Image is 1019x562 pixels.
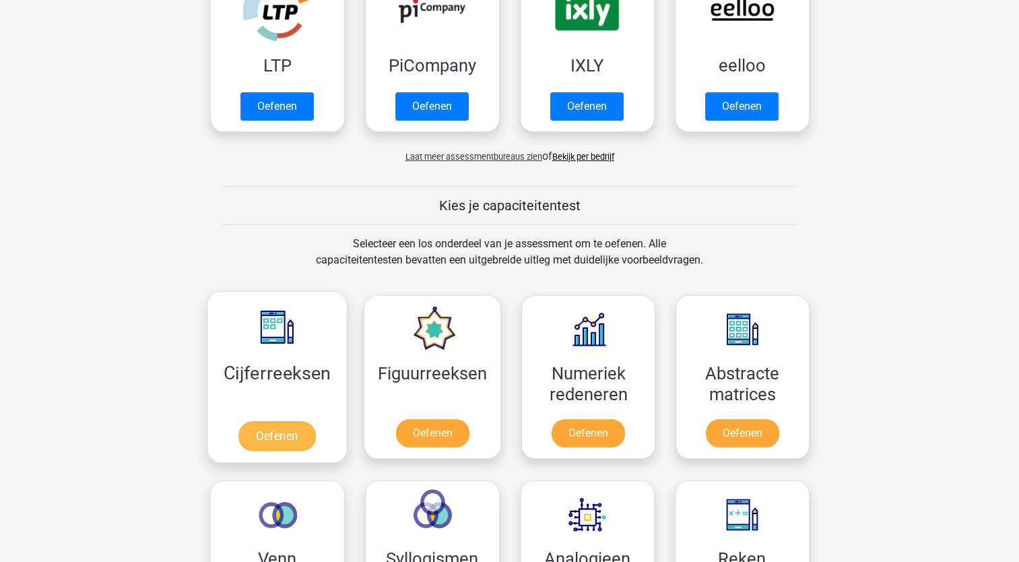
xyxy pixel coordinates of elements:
[222,197,797,214] h5: Kies je capaciteitentest
[705,92,779,121] a: Oefenen
[552,419,625,447] a: Oefenen
[303,236,716,284] div: Selecteer een los onderdeel van je assessment om te oefenen. Alle capaciteitentesten bevatten een...
[405,152,542,162] span: Laat meer assessmentbureaus zien
[396,419,469,447] a: Oefenen
[200,137,820,164] div: of
[240,92,314,121] a: Oefenen
[395,92,469,121] a: Oefenen
[552,152,614,162] a: Bekijk per bedrijf
[550,92,624,121] a: Oefenen
[706,419,779,447] a: Oefenen
[238,421,315,451] a: Oefenen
